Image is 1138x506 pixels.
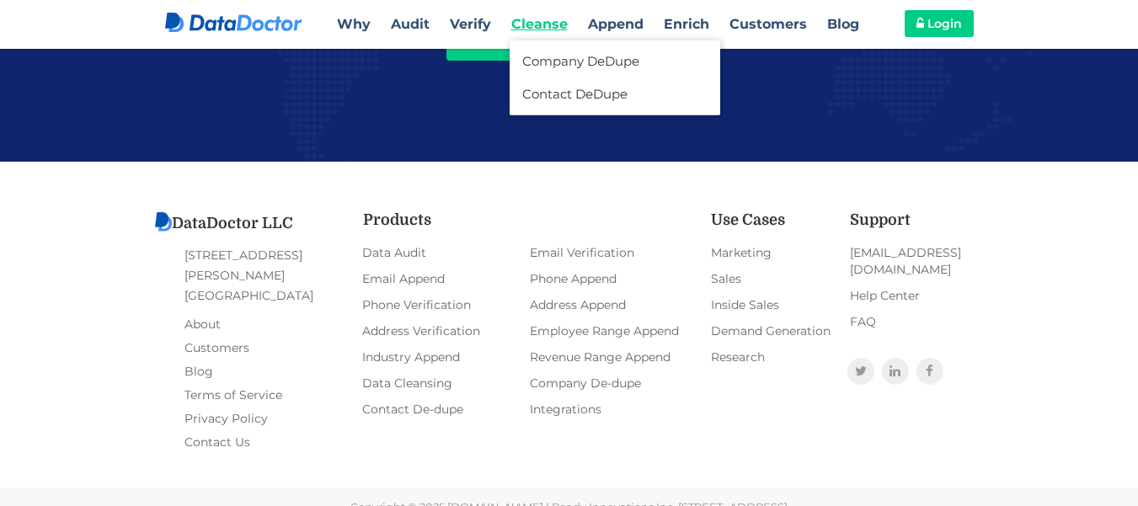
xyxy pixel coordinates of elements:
[361,242,528,264] a: Data Audit
[528,242,696,264] a: Email Verification
[827,16,859,32] span: Blog
[847,285,986,306] a: Help Center
[664,16,709,32] span: Enrich
[708,346,835,368] a: Research
[522,53,708,69] a: Company DeDupe
[361,346,528,368] a: Industry Append
[708,268,835,290] a: Sales
[155,212,361,232] h3: DataDoctor LLC
[850,212,986,229] h3: Support
[528,372,696,394] a: Company De-dupe
[361,320,528,342] a: Address Verification
[391,16,430,32] span: Audit
[337,16,371,32] span: Why
[708,320,835,342] a: Demand Generation
[522,86,708,102] a: Contact DeDupe
[155,212,172,232] img: logo
[847,242,986,280] a: [EMAIL_ADDRESS][DOMAIN_NAME]
[905,10,974,37] a: Login
[184,407,268,430] a: Privacy Policy
[361,268,528,290] a: Email Append
[528,346,696,368] a: Revenue Range Append
[708,294,835,316] a: Inside Sales
[711,212,835,229] h3: Use Cases
[361,398,528,420] a: Contact De-dupe
[588,16,644,32] span: Append
[708,242,835,264] a: Marketing
[528,268,696,290] a: Phone Append
[184,383,282,407] a: Terms of Service
[184,312,221,336] a: About
[528,294,696,316] a: Address Append
[847,311,986,333] a: FAQ
[511,16,568,32] span: Cleanse
[729,16,807,32] span: Customers
[363,212,696,229] h3: Products
[528,320,696,342] a: Employee Range Append
[361,294,528,316] a: Phone Verification
[184,430,250,454] a: Contact Us
[184,360,213,383] a: Blog
[184,245,361,306] address: [STREET_ADDRESS][PERSON_NAME] [GEOGRAPHIC_DATA]
[361,372,528,394] a: Data Cleansing
[450,16,491,32] span: Verify
[528,398,696,420] a: Integrations
[184,336,249,360] a: Customers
